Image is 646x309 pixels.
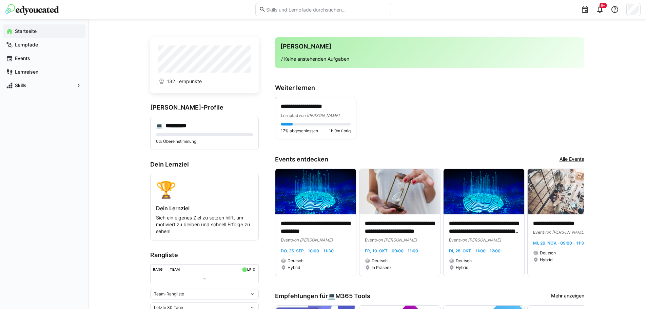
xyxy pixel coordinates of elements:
span: Fr, 10. Okt. · 09:00 - 11:00 [365,248,418,253]
span: Team-Rangliste [154,291,184,297]
div: 🏆 [156,179,253,199]
span: Event [449,237,460,243]
span: M365 Tools [335,292,370,300]
div: 💻️ [328,292,370,300]
h3: [PERSON_NAME] [280,43,579,50]
span: von [PERSON_NAME] [298,113,339,118]
h3: [PERSON_NAME]-Profile [150,104,259,111]
span: In Präsenz [372,265,392,270]
img: image [275,169,356,214]
span: Mi, 26. Nov. · 09:00 - 11:30 [533,240,587,246]
h3: Rangliste [150,251,259,259]
input: Skills und Lernpfade durchsuchen… [266,6,387,13]
span: Deutsch [540,250,556,256]
p: √ Keine anstehenden Aufgaben [280,56,579,62]
span: von [PERSON_NAME] [376,237,417,243]
span: von [PERSON_NAME] [292,237,333,243]
span: 1h 9m übrig [329,128,351,134]
span: Hybrid [456,265,468,270]
span: Deutsch [288,258,304,264]
img: image [528,169,608,214]
a: Mehr anzeigen [551,292,584,300]
span: 132 Lernpunkte [167,78,202,85]
h3: Empfehlungen für [275,292,370,300]
span: Hybrid [288,265,300,270]
a: Alle Events [560,156,584,163]
h3: Dein Lernziel [150,161,259,168]
span: Event [281,237,292,243]
span: Deutsch [456,258,472,264]
span: 9+ [601,3,605,7]
span: 17% abgeschlossen [281,128,318,134]
span: Event [365,237,376,243]
div: 💻️ [156,122,163,129]
span: von [PERSON_NAME] [544,230,585,235]
img: image [359,169,440,214]
a: ø [253,266,256,272]
span: Deutsch [372,258,388,264]
p: 0% Übereinstimmung [156,139,253,144]
span: Di, 28. Okt. · 11:00 - 12:00 [449,248,501,253]
img: image [444,169,524,214]
span: Lernpfad [281,113,298,118]
span: Do, 25. Sep. · 10:00 - 11:30 [281,248,334,253]
span: Hybrid [540,257,552,263]
span: Event [533,230,544,235]
h3: Events entdecken [275,156,328,163]
div: Rang [153,267,163,271]
p: Sich ein eigenes Ziel zu setzen hilft, um motiviert zu bleiben und schnell Erfolge zu sehen! [156,214,253,235]
h3: Weiter lernen [275,84,584,92]
div: LP [247,267,251,271]
div: Team [170,267,180,271]
h4: Dein Lernziel [156,205,253,212]
span: von [PERSON_NAME] [460,237,501,243]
